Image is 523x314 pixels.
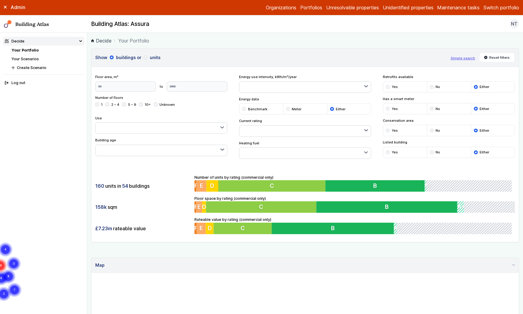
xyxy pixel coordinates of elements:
[259,203,263,211] span: C
[197,223,206,234] button: E
[396,223,399,234] button: A+
[270,182,275,189] span: C
[210,182,214,189] span: D
[241,225,245,232] span: C
[383,74,515,79] span: Retrofits available
[383,96,515,101] span: Has a smart meter
[511,20,518,27] span: NT
[239,97,371,115] div: Energy data
[11,48,39,52] a: Your Portfolio
[266,4,296,11] a: Organizations
[3,37,84,46] summary: Decide
[194,180,197,192] button: F
[202,203,206,211] span: D
[451,56,475,61] button: Simple search
[194,217,515,234] div: Rateable value by rating (commercial only)
[118,37,149,44] span: Your Portfolio
[4,20,12,28] img: main-0bbd2752.svg
[95,204,107,210] span: 158k
[194,196,515,213] div: Floor space by rating (commercial only)
[383,140,515,145] span: Listed building
[200,182,203,189] span: E
[332,225,336,232] span: B
[300,4,322,11] a: Portfolios
[5,38,24,44] div: Decide
[196,180,206,192] button: E
[95,95,228,111] div: Number of floors
[214,223,273,234] button: C
[437,4,480,11] a: Maintenance tasks
[427,180,429,192] button: A+
[95,183,104,189] span: 160
[208,225,212,232] span: D
[194,223,197,234] button: F
[122,183,128,189] span: 54
[457,203,465,211] span: A+
[239,74,371,93] div: Energy use intensity, kWh/m²/year
[206,180,218,192] button: D
[326,4,379,11] a: Unresolvable properties
[194,174,515,192] div: Number of units by rating (commercial only)
[95,81,228,92] form: to
[91,20,149,28] h2: Building Atlas: Assura
[326,180,427,192] button: B
[197,203,200,211] span: E
[316,201,457,213] button: B
[194,203,198,211] span: F
[95,201,191,213] div: sqm
[194,225,198,232] span: F
[95,74,228,91] div: Floor area, m²
[95,116,228,134] div: Use
[95,54,447,61] h3: Show
[91,37,112,44] a: Decide
[3,79,84,87] button: Log out
[479,52,515,63] button: Reset filters
[199,225,203,232] span: E
[194,201,196,213] button: F
[239,118,371,137] div: Current rating
[206,223,213,234] button: D
[95,225,112,232] span: £7.23m
[509,19,519,29] button: NT
[95,223,191,234] div: rateable value
[95,138,228,156] div: Building age
[396,225,404,232] span: A+
[272,223,395,234] button: B
[457,201,464,213] button: A+
[10,63,84,72] button: Create Scenario
[95,180,191,192] div: units in buildings
[239,141,371,159] div: Heating fuel
[11,57,39,61] a: Your Scenarios
[206,201,316,213] button: C
[194,182,198,189] span: F
[375,182,379,189] span: B
[383,118,515,123] span: Conservation area
[385,203,389,211] span: B
[196,201,202,213] button: E
[427,182,435,189] span: A+
[484,4,519,11] button: Switch portfolio
[218,180,326,192] button: C
[202,201,206,213] button: D
[383,4,433,11] a: Unidentified properties
[91,258,519,273] summary: Map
